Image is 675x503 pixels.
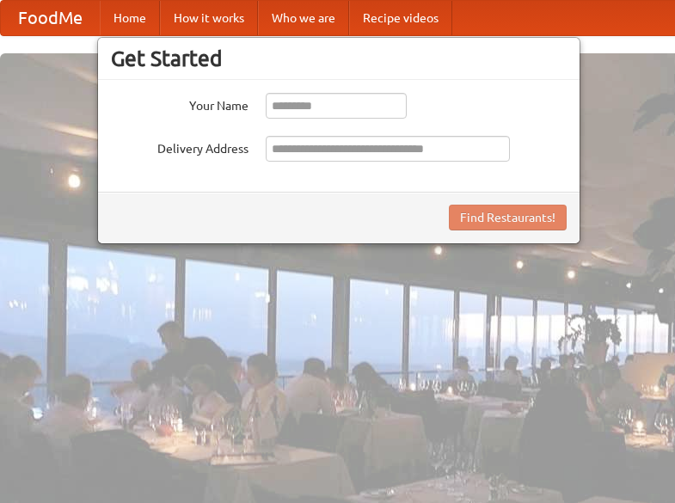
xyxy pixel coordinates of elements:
[449,205,567,230] button: Find Restaurants!
[111,136,249,157] label: Delivery Address
[111,46,567,71] h3: Get Started
[349,1,452,35] a: Recipe videos
[160,1,258,35] a: How it works
[100,1,160,35] a: Home
[111,93,249,114] label: Your Name
[1,1,100,35] a: FoodMe
[258,1,349,35] a: Who we are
